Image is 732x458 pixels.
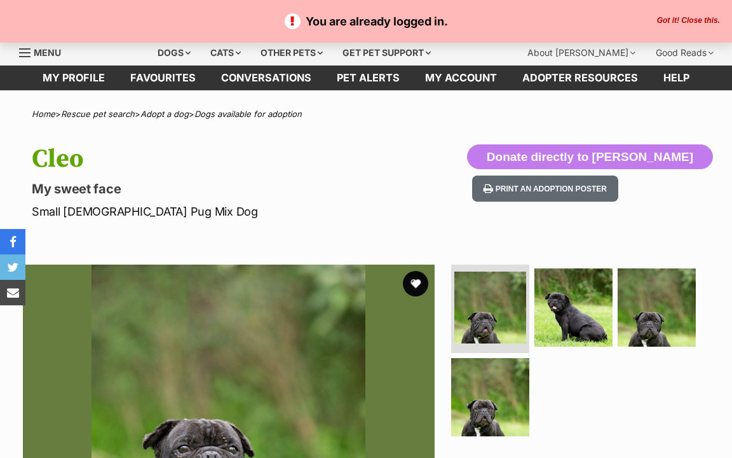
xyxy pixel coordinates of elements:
img: Photo of Cleo [454,272,526,343]
p: Small [DEMOGRAPHIC_DATA] Pug Mix Dog [32,203,448,220]
a: My profile [30,66,118,90]
button: Print an adoption poster [472,176,618,202]
a: Pet alerts [324,66,412,90]
p: You are already logged in. [13,13,719,30]
button: Donate directly to [PERSON_NAME] [467,144,713,170]
div: Good Reads [647,40,722,66]
a: Home [32,109,55,119]
a: Dogs available for adoption [194,109,302,119]
div: Get pet support [334,40,440,66]
a: Help [651,66,702,90]
a: Favourites [118,66,208,90]
button: Close the banner [653,16,724,26]
img: Photo of Cleo [451,358,529,436]
img: Photo of Cleo [618,268,696,347]
a: My account [412,66,510,90]
a: Adopter resources [510,66,651,90]
div: About [PERSON_NAME] [518,40,644,66]
a: conversations [208,66,324,90]
h1: Cleo [32,144,448,174]
a: Rescue pet search [61,109,135,119]
img: Photo of Cleo [534,268,613,347]
div: Dogs [149,40,200,66]
div: Cats [201,40,250,66]
div: Other pets [252,40,332,66]
p: My sweet face [32,180,448,198]
a: Adopt a dog [140,109,189,119]
span: Menu [34,47,61,58]
button: favourite [403,271,428,296]
a: Menu [19,40,70,63]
